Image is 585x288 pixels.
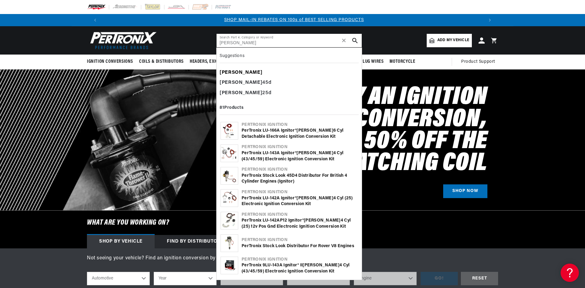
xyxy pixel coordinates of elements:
div: PerTronix LU-142AP12 Ignitor® 4 cyl (25) 12v Pos Gnd Electronic Ignition Conversion Kit [242,218,358,229]
b: [PERSON_NAME] [220,91,262,95]
summary: Headers, Exhausts & Components [187,55,264,69]
a: SHOP NOW [443,184,487,198]
b: [PERSON_NAME] [304,218,341,223]
div: PerTronix LU-142A Ignitor® 4 cyl (25) Electronic Ignition Conversion Kit [242,195,358,207]
img: PerTronix LU-142A Ignitor® Lucas 4 cyl (25) Electronic Ignition Conversion Kit [221,190,238,207]
summary: Spark Plug Wires [343,55,387,69]
div: Shop by vehicle [87,235,155,248]
input: Search Part #, Category or Keyword [217,34,362,47]
img: PerTronix LU-143A Ignitor® Lucas 4 cyl (43/45/59) Electronic Ignition Conversion Kit [221,145,238,162]
div: PerTronix Stock Look 45D4 Distributor for British 4 Cylinder Engines (Ignitor) [242,173,358,185]
span: Spark Plug Wires [346,59,384,65]
b: [PERSON_NAME] [296,196,333,201]
div: RESET [461,272,498,286]
span: Ignition Conversions [87,59,133,65]
summary: Ignition Conversions [87,55,136,69]
img: Pertronix [87,30,157,51]
button: Translation missing: en.sections.announcements.next_announcement [484,14,496,26]
span: Add my vehicle [437,37,469,43]
div: PerTronix Stock Look Distributor for Rover V8 Engines [242,243,358,249]
img: PerTronix 9LU-143A Ignitor® II Lucas 4 cyl (43/45/59) Electronic Ignition Conversion Kit [221,259,238,272]
span: Motorcycle [389,59,415,65]
span: Headers, Exhausts & Components [190,59,261,65]
div: Pertronix Ignition [242,237,358,243]
img: PerTronix LU-166A Ignitor® Lucas 6 cyl detachable Electronic Ignition Conversion Kit [221,122,238,139]
div: Find by Distributor [155,235,232,248]
summary: Motorcycle [386,55,418,69]
div: Pertronix Ignition [242,167,358,173]
div: 2 of 3 [103,17,485,23]
img: PerTronix Stock Look 45D4 Distributor for British 4 Cylinder Engines (Ignitor) [221,167,238,184]
div: Announcement [103,17,485,23]
div: 45d [220,78,359,88]
b: 81 Products [220,105,244,110]
div: Suggestions [220,51,359,63]
div: Pertronix Ignition [242,144,358,150]
img: PerTronix Stock Look Distributor for Rover V8 Engines [221,235,238,252]
div: 25d [220,88,359,98]
h6: What are you working on? [72,211,513,235]
span: Coils & Distributors [139,59,184,65]
div: PerTronix LU-143A Ignitor® 4 cyl (43/45/59) Electronic Ignition Conversion Kit [242,150,358,162]
div: Pertronix Ignition [242,257,358,263]
summary: Coils & Distributors [136,55,187,69]
div: Pertronix Ignition [242,122,358,128]
button: search button [348,34,362,47]
span: Product Support [461,59,495,65]
a: Add my vehicle [427,34,472,47]
b: [PERSON_NAME] [296,151,333,155]
p: Not seeing your vehicle? Find an ignition conversion by your distributor with our [87,254,498,262]
div: PerTronix LU-166A Ignitor® 6 cyl detachable Electronic Ignition Conversion Kit [242,128,358,140]
div: PerTronix 9LU-143A Ignitor® II 4 cyl (43/45/59) Electronic Ignition Conversion Kit [242,262,358,274]
summary: Product Support [461,55,498,69]
b: [PERSON_NAME] [296,128,333,133]
a: SHOP MAIL-IN REBATES ON 100s of BEST SELLING PRODUCTS [224,18,364,22]
select: Engine [354,272,417,285]
slideshow-component: Translation missing: en.sections.announcements.announcement_bar [72,14,513,26]
img: PerTronix LU-142AP12 Ignitor® Lucas 4 cyl (25) 12v Pos Gnd Electronic Ignition Conversion Kit [221,212,238,229]
button: Translation missing: en.sections.announcements.previous_announcement [89,14,101,26]
div: Pertronix Ignition [242,189,358,195]
b: [PERSON_NAME] [220,70,262,75]
select: Year [154,272,217,285]
select: Ride Type [87,272,150,285]
div: Pertronix Ignition [242,212,358,218]
b: [PERSON_NAME] [303,263,339,268]
b: [PERSON_NAME] [220,80,262,85]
